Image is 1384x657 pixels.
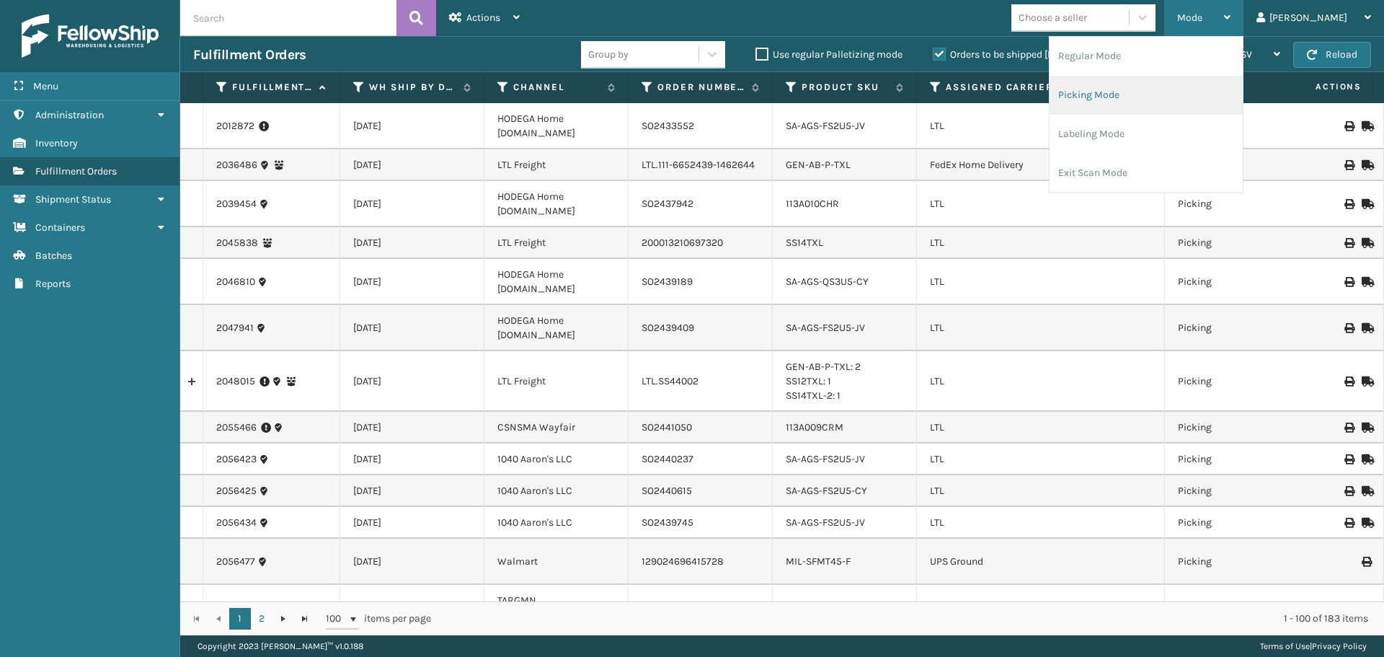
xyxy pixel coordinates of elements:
[466,12,500,24] span: Actions
[786,375,831,387] a: SS12TXL: 1
[216,275,255,289] a: 2046810
[629,103,773,149] td: SO2433552
[657,81,745,94] label: Order Number
[1362,121,1370,131] i: Mark as Shipped
[216,236,258,250] a: 2045838
[1362,238,1370,248] i: Mark as Shipped
[786,237,823,249] a: SS14TXL
[629,585,773,631] td: SO2441346
[484,103,629,149] td: HODEGA Home [DOMAIN_NAME]
[786,389,840,402] a: SS14TXL-2: 1
[917,351,1165,412] td: LTL
[340,412,484,444] td: [DATE]
[484,149,629,181] td: LTL Freight
[1165,475,1309,507] td: Picking
[216,484,257,498] a: 2056425
[484,507,629,539] td: 1040 Aaron's LLC
[786,120,865,132] a: SA-AGS-FS2U5-JV
[1165,444,1309,475] td: Picking
[216,601,255,615] a: 2056707
[629,444,773,475] td: SO2440237
[917,507,1165,539] td: LTL
[484,539,629,585] td: Walmart
[251,608,272,630] a: 2
[1260,641,1310,651] a: Terms of Use
[216,197,257,211] a: 2039454
[917,227,1165,259] td: LTL
[216,452,257,467] a: 2056423
[629,507,773,539] td: SO2439745
[340,351,484,412] td: [DATE]
[629,227,773,259] td: 200013210697320
[340,305,484,351] td: [DATE]
[917,412,1165,444] td: LTL
[369,81,456,94] label: WH Ship By Date
[786,198,839,210] a: 113A010CHR
[35,165,117,177] span: Fulfillment Orders
[340,259,484,305] td: [DATE]
[1344,423,1353,433] i: Print BOL
[1260,635,1367,657] div: |
[1344,376,1353,387] i: Print BOL
[229,608,251,630] a: 1
[786,421,843,433] a: 113A009CRM
[513,81,600,94] label: Channel
[786,361,861,373] a: GEN-AB-P-TXL: 2
[484,181,629,227] td: HODEGA Home [DOMAIN_NAME]
[629,305,773,351] td: SO2439409
[216,321,254,335] a: 2047941
[33,80,58,92] span: Menu
[216,374,255,389] a: 2048015
[1165,412,1309,444] td: Picking
[278,613,289,625] span: Go to the next page
[1344,454,1353,464] i: Print BOL
[1362,277,1370,287] i: Mark as Shipped
[1312,641,1367,651] a: Privacy Policy
[1293,42,1371,68] button: Reload
[786,453,865,465] a: SA-AGS-FS2U5-JV
[272,608,294,630] a: Go to the next page
[1344,199,1353,209] i: Print BOL
[1165,181,1309,227] td: Picking
[216,420,257,435] a: 2055466
[340,585,484,631] td: [DATE]
[484,305,629,351] td: HODEGA Home [DOMAIN_NAME]
[216,555,255,569] a: 2056477
[484,227,629,259] td: LTL Freight
[1362,323,1370,333] i: Mark as Shipped
[1050,76,1243,115] li: Picking Mode
[1344,486,1353,496] i: Print BOL
[299,613,311,625] span: Go to the last page
[1270,75,1370,99] span: Actions
[35,193,111,206] span: Shipment Status
[917,305,1165,351] td: LTL
[294,608,316,630] a: Go to the last page
[216,516,257,530] a: 2056434
[484,351,629,412] td: LTL Freight
[340,181,484,227] td: [DATE]
[216,119,254,133] a: 2012872
[1165,259,1309,305] td: Picking
[340,507,484,539] td: [DATE]
[629,149,773,181] td: LTL.111-6652439-1462644
[340,475,484,507] td: [DATE]
[786,275,869,288] a: SA-AGS-QS3U5-CY
[629,475,773,507] td: SO2440615
[786,485,867,497] a: SA-AGS-FS2U5-CY
[35,250,72,262] span: Batches
[1344,160,1353,170] i: Print BOL
[326,612,347,626] span: 100
[340,227,484,259] td: [DATE]
[1165,539,1309,585] td: Picking
[629,412,773,444] td: SO2441050
[917,181,1165,227] td: LTL
[629,181,773,227] td: SO2437942
[1362,423,1370,433] i: Mark as Shipped
[1019,10,1087,25] div: Choose a seller
[1362,557,1370,567] i: Print Label
[340,149,484,181] td: [DATE]
[1050,154,1243,193] li: Exit Scan Mode
[588,47,629,62] div: Group by
[484,475,629,507] td: 1040 Aaron's LLC
[1362,199,1370,209] i: Mark as Shipped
